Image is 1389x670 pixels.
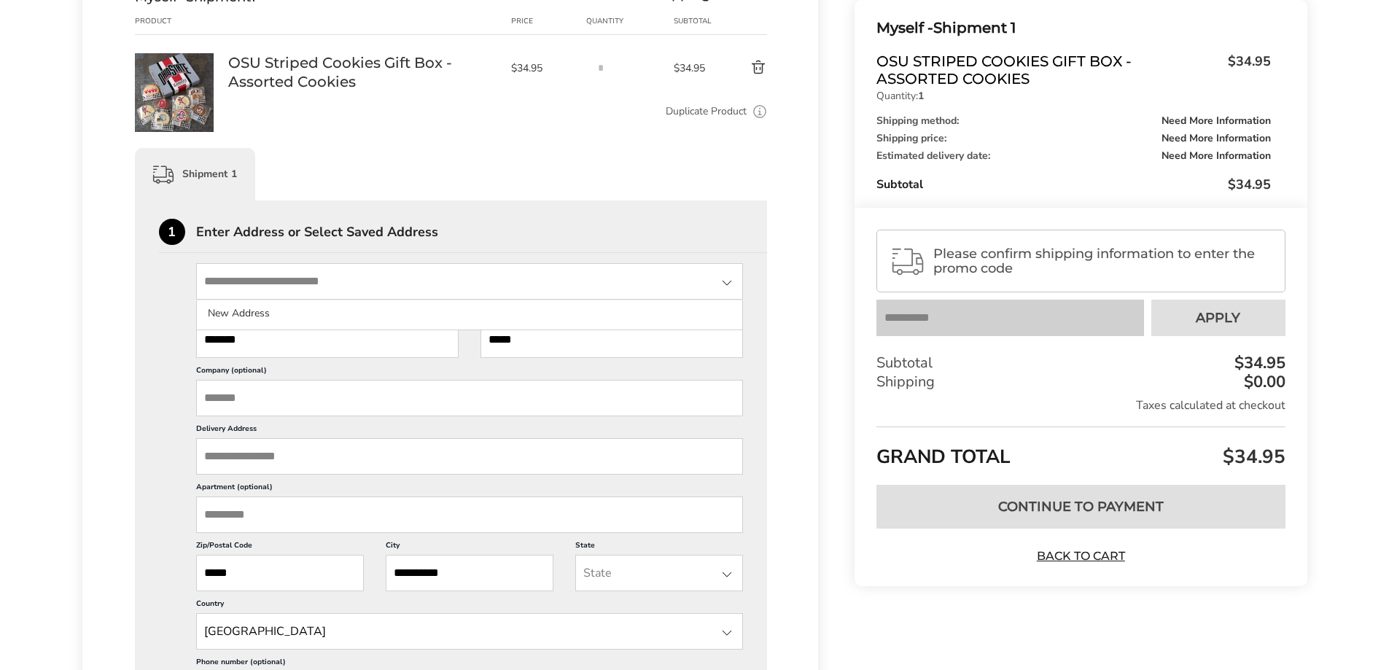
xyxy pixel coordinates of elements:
[196,322,459,358] input: First Name
[135,15,228,27] div: Product
[876,485,1285,529] button: Continue to Payment
[876,52,1220,87] span: OSU Striped Cookies Gift Box - Assorted Cookies
[511,61,580,75] span: $34.95
[228,53,497,91] a: OSU Striped Cookies Gift Box - Assorted Cookies
[196,555,364,591] input: ZIP
[1030,548,1132,564] a: Back to Cart
[876,116,1270,126] div: Shipping method:
[1162,133,1271,144] span: Need More Information
[1162,116,1271,126] span: Need More Information
[876,52,1270,87] a: OSU Striped Cookies Gift Box - Assorted Cookies$34.95
[933,246,1272,276] span: Please confirm shipping information to enter the promo code
[196,540,364,555] label: Zip/Postal Code
[876,354,1285,373] div: Subtotal
[197,300,743,327] li: New Address
[196,438,744,475] input: Delivery Address
[135,52,214,66] a: OSU Striped Cookies Gift Box - Assorted Cookies
[876,19,933,36] span: Myself -
[196,225,768,238] div: Enter Address or Select Saved Address
[666,104,747,120] a: Duplicate Product
[876,176,1270,193] div: Subtotal
[480,322,743,358] input: Last Name
[1221,52,1271,84] span: $34.95
[1151,300,1285,336] button: Apply
[586,15,674,27] div: Quantity
[135,53,214,132] img: OSU Striped Cookies Gift Box - Assorted Cookies
[511,15,587,27] div: Price
[674,15,716,27] div: Subtotal
[674,61,716,75] span: $34.95
[135,148,255,200] div: Shipment 1
[876,426,1285,474] div: GRAND TOTAL
[196,482,744,496] label: Apartment (optional)
[1219,444,1285,470] span: $34.95
[196,380,744,416] input: Company
[876,133,1270,144] div: Shipping price:
[196,599,744,613] label: Country
[196,365,744,380] label: Company (optional)
[386,555,553,591] input: City
[575,540,743,555] label: State
[876,151,1270,161] div: Estimated delivery date:
[876,397,1285,413] div: Taxes calculated at checkout
[876,91,1270,101] p: Quantity:
[918,89,924,103] strong: 1
[196,424,744,438] label: Delivery Address
[159,219,185,245] div: 1
[1196,311,1240,324] span: Apply
[1240,374,1285,390] div: $0.00
[1231,355,1285,371] div: $34.95
[386,540,553,555] label: City
[1228,176,1271,193] span: $34.95
[1162,151,1271,161] span: Need More Information
[876,16,1270,40] div: Shipment 1
[196,496,744,533] input: Apartment
[876,373,1285,392] div: Shipping
[586,53,615,82] input: Quantity input
[575,555,743,591] input: State
[196,613,744,650] input: State
[716,59,767,77] button: Delete product
[196,263,744,300] input: State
